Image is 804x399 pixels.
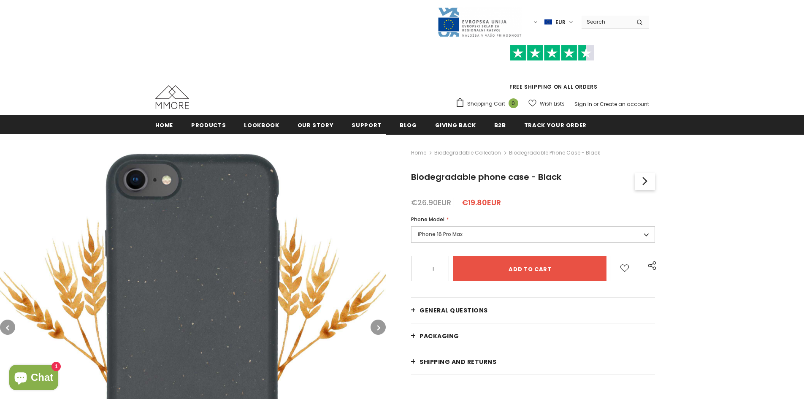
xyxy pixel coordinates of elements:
[155,85,189,109] img: MMORE Cases
[155,121,173,129] span: Home
[411,216,444,223] span: Phone Model
[455,98,522,110] a: Shopping Cart 0
[494,115,506,134] a: B2B
[600,100,649,108] a: Create an account
[528,96,565,111] a: Wish Lists
[400,121,417,129] span: Blog
[555,18,566,27] span: EUR
[462,197,501,208] span: €19.80EUR
[435,121,476,129] span: Giving back
[455,61,649,83] iframe: Customer reviews powered by Trustpilot
[244,121,279,129] span: Lookbook
[509,148,600,158] span: Biodegradable phone case - Black
[494,121,506,129] span: B2B
[524,121,587,129] span: Track your order
[434,149,501,156] a: Biodegradable Collection
[298,115,334,134] a: Our Story
[420,358,496,366] span: Shipping and returns
[244,115,279,134] a: Lookbook
[582,16,630,28] input: Search Site
[352,115,382,134] a: support
[411,349,655,375] a: Shipping and returns
[191,115,226,134] a: Products
[7,365,61,392] inbox-online-store-chat: Shopify online store chat
[191,121,226,129] span: Products
[593,100,598,108] span: or
[411,171,561,183] span: Biodegradable phone case - Black
[437,18,522,25] a: Javni Razpis
[509,98,518,108] span: 0
[510,45,594,61] img: Trust Pilot Stars
[437,7,522,38] img: Javni Razpis
[411,323,655,349] a: PACKAGING
[420,332,459,340] span: PACKAGING
[411,226,655,243] label: iPhone 16 Pro Max
[155,115,173,134] a: Home
[455,49,649,90] span: FREE SHIPPING ON ALL ORDERS
[298,121,334,129] span: Our Story
[420,306,488,315] span: General Questions
[435,115,476,134] a: Giving back
[411,148,426,158] a: Home
[574,100,592,108] a: Sign In
[411,197,451,208] span: €26.90EUR
[540,100,565,108] span: Wish Lists
[524,115,587,134] a: Track your order
[453,256,606,281] input: Add to cart
[411,298,655,323] a: General Questions
[352,121,382,129] span: support
[467,100,505,108] span: Shopping Cart
[400,115,417,134] a: Blog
